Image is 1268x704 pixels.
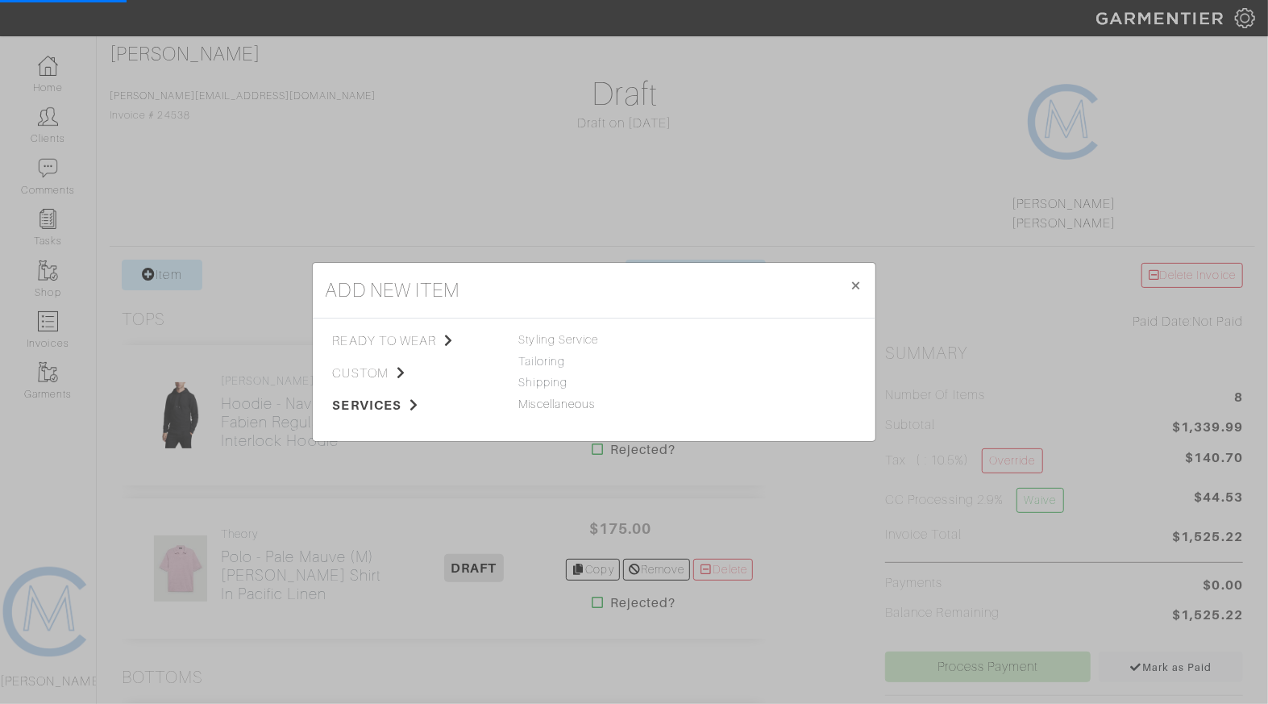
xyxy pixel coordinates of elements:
span: × [850,274,863,296]
span: ready to wear [333,331,495,351]
a: Tailoring [519,355,565,368]
a: Shipping [519,376,567,389]
a: Miscellaneous [519,398,596,410]
span: custom [333,364,495,383]
h4: add new item [326,276,460,305]
span: services [333,396,495,415]
span: Styling Service [519,333,599,346]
